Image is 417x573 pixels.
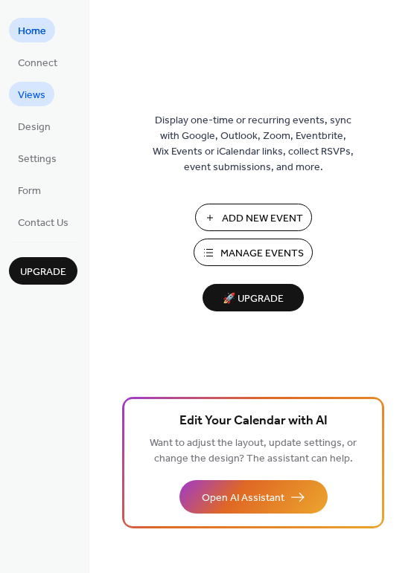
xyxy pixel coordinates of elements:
span: Form [18,184,41,199]
button: Open AI Assistant [179,480,328,514]
span: Connect [18,56,57,71]
a: Contact Us [9,210,77,234]
span: Edit Your Calendar with AI [179,411,328,432]
a: Views [9,82,54,106]
span: Views [18,88,45,103]
span: Settings [18,152,57,167]
a: Form [9,178,50,202]
button: Upgrade [9,257,77,285]
button: Add New Event [195,204,312,231]
span: Upgrade [20,265,66,280]
span: Home [18,24,46,39]
span: 🚀 Upgrade [211,289,295,309]
a: Design [9,114,60,138]
span: Want to adjust the layout, update settings, or change the design? The assistant can help. [150,433,357,469]
button: Manage Events [194,239,313,266]
span: Add New Event [222,211,303,227]
span: Open AI Assistant [202,491,284,506]
button: 🚀 Upgrade [203,284,304,311]
a: Connect [9,50,66,74]
span: Display one-time or recurring events, sync with Google, Outlook, Zoom, Eventbrite, Wix Events or ... [153,113,354,175]
a: Settings [9,146,66,170]
span: Design [18,120,51,135]
a: Home [9,18,55,42]
span: Manage Events [220,246,304,262]
span: Contact Us [18,216,69,231]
